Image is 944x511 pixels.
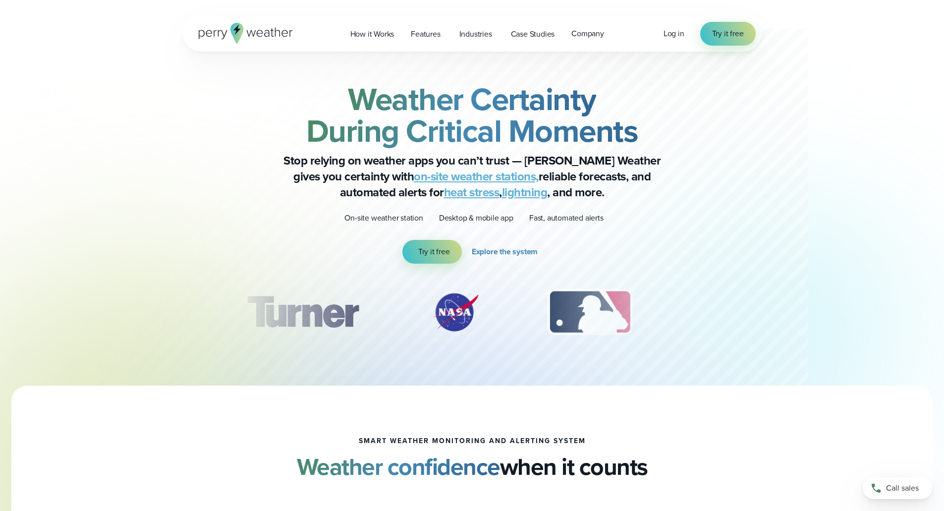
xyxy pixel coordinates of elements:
[232,287,373,337] div: 1 of 12
[538,287,642,337] img: MLB.svg
[297,449,500,484] strong: Weather confidence
[664,28,684,40] a: Log in
[511,28,555,40] span: Case Studies
[418,246,450,258] span: Try it free
[232,287,712,342] div: slideshow
[712,28,744,40] span: Try it free
[414,168,539,185] a: on-site weather stations,
[700,22,756,46] a: Try it free
[297,453,648,481] h2: when it counts
[472,240,542,264] a: Explore the system
[274,153,670,200] p: Stop relying on weather apps you can’t trust — [PERSON_NAME] Weather gives you certainty with rel...
[411,28,440,40] span: Features
[306,76,638,154] strong: Weather Certainty During Critical Moments
[538,287,642,337] div: 3 of 12
[690,287,769,337] div: 4 of 12
[342,24,403,44] a: How it Works
[529,212,604,224] p: Fast, automated alerts
[502,24,563,44] a: Case Studies
[690,287,769,337] img: PGA.svg
[402,240,462,264] a: Try it free
[439,212,513,224] p: Desktop & mobile app
[350,28,394,40] span: How it Works
[886,482,919,494] span: Call sales
[459,28,492,40] span: Industries
[502,183,548,201] a: lightning
[421,287,490,337] img: NASA.svg
[344,212,423,224] p: On-site weather station
[359,437,586,445] h1: smart weather monitoring and alerting system
[421,287,490,337] div: 2 of 12
[664,28,684,39] span: Log in
[444,183,500,201] a: heat stress
[232,287,373,337] img: Turner-Construction_1.svg
[571,28,604,40] span: Company
[472,246,538,258] span: Explore the system
[863,477,932,499] a: Call sales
